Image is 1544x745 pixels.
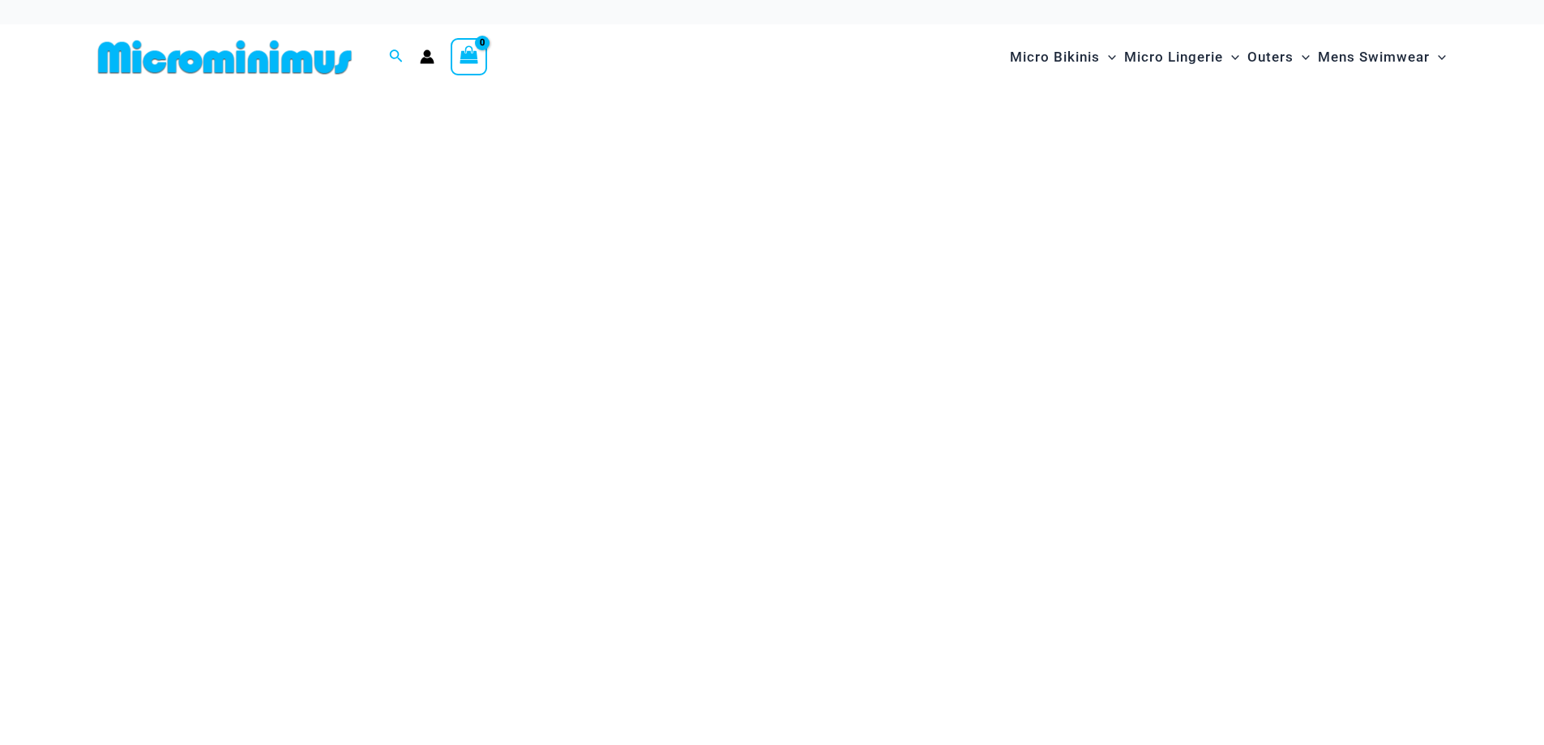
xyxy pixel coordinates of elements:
[1124,36,1223,78] span: Micro Lingerie
[1247,36,1294,78] span: Outers
[1010,36,1100,78] span: Micro Bikinis
[1314,32,1450,82] a: Mens SwimwearMenu ToggleMenu Toggle
[92,39,358,75] img: MM SHOP LOGO FLAT
[1100,36,1116,78] span: Menu Toggle
[1318,36,1430,78] span: Mens Swimwear
[1120,32,1243,82] a: Micro LingerieMenu ToggleMenu Toggle
[1003,30,1453,84] nav: Site Navigation
[1006,32,1120,82] a: Micro BikinisMenu ToggleMenu Toggle
[1243,32,1314,82] a: OutersMenu ToggleMenu Toggle
[1430,36,1446,78] span: Menu Toggle
[1223,36,1239,78] span: Menu Toggle
[420,49,434,64] a: Account icon link
[389,47,404,67] a: Search icon link
[1294,36,1310,78] span: Menu Toggle
[451,38,488,75] a: View Shopping Cart, empty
